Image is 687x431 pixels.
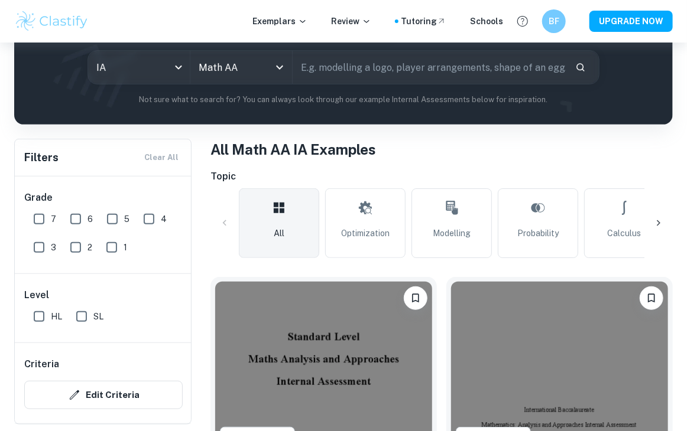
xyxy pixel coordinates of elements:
span: All [274,227,284,240]
input: E.g. modelling a logo, player arrangements, shape of an egg... [293,51,566,84]
span: 3 [51,241,56,254]
h6: Level [24,288,183,302]
h1: All Math AA IA Examples [210,139,673,160]
h6: Topic [210,169,673,184]
span: Modelling [433,227,471,240]
h6: BF [547,15,561,28]
button: Open [271,59,288,76]
div: IA [88,51,190,84]
p: Not sure what to search for? You can always look through our example Internal Assessments below f... [24,94,663,106]
span: Optimization [341,227,390,240]
span: 4 [161,213,167,226]
span: SL [93,310,103,323]
h6: Filters [24,149,59,166]
span: Calculus [608,227,641,240]
span: 6 [88,213,93,226]
a: Tutoring [401,15,446,28]
span: Probability [517,227,559,240]
button: Help and Feedback [513,11,533,31]
span: 1 [124,241,127,254]
span: 2 [88,241,92,254]
button: Search [571,57,591,77]
span: 7 [51,213,56,226]
img: Clastify logo [14,9,89,33]
span: 5 [124,213,129,226]
button: Edit Criteria [24,381,183,409]
button: UPGRADE NOW [589,11,673,32]
span: HL [51,310,62,323]
button: Bookmark [404,286,427,310]
p: Exemplars [252,15,307,28]
a: Schools [470,15,503,28]
button: BF [542,9,566,33]
button: Bookmark [640,286,663,310]
h6: Grade [24,191,183,205]
h6: Criteria [24,357,59,371]
p: Review [331,15,371,28]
